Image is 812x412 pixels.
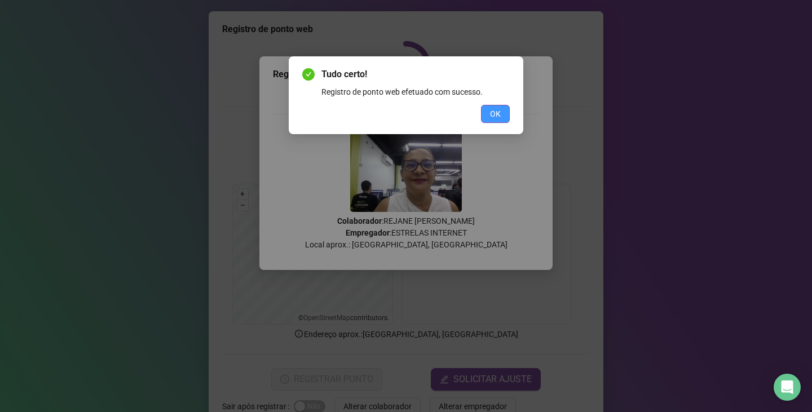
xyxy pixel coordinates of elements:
div: Open Intercom Messenger [774,374,801,401]
span: Tudo certo! [321,68,510,81]
span: OK [490,108,501,120]
span: check-circle [302,68,315,81]
div: Registro de ponto web efetuado com sucesso. [321,86,510,98]
button: OK [481,105,510,123]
